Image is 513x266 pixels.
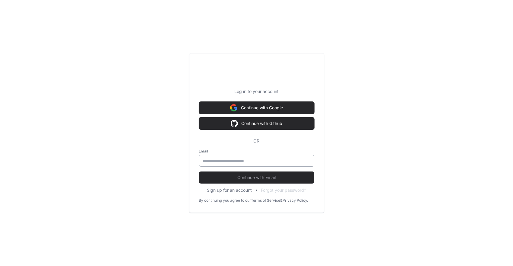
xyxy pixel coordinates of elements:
a: Privacy Policy. [283,198,308,203]
button: Continue with Email [199,171,314,184]
button: Sign up for an account [207,187,252,193]
label: Email [199,149,314,154]
button: Continue with Github [199,117,314,130]
p: Log in to your account [199,88,314,95]
span: Continue with Email [199,175,314,181]
button: Continue with Google [199,102,314,114]
button: Forgot your password? [261,187,306,193]
span: OR [251,138,262,144]
div: & [280,198,283,203]
img: Sign in with google [230,102,237,114]
a: Terms of Service [251,198,280,203]
img: Sign in with google [231,117,238,130]
div: By continuing you agree to our [199,198,251,203]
